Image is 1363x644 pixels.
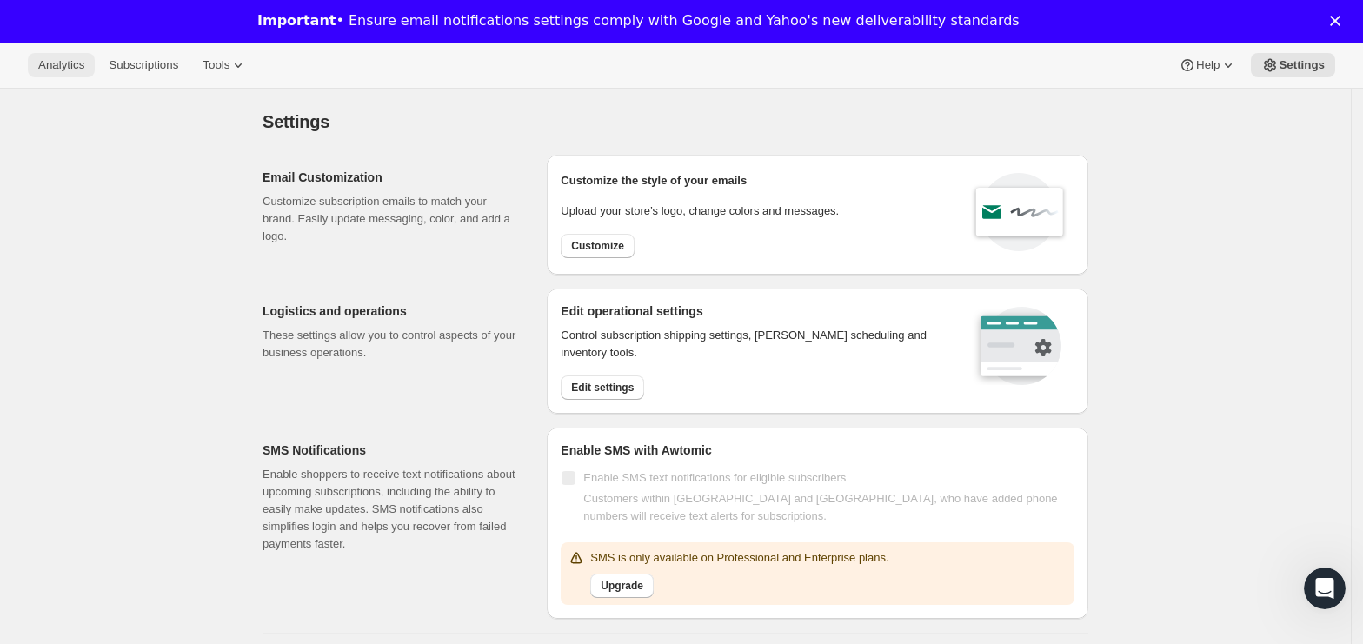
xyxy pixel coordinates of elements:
span: Customers within [GEOGRAPHIC_DATA] and [GEOGRAPHIC_DATA], who have added phone numbers will recei... [583,492,1057,522]
span: Customize [571,239,624,253]
p: Customize subscription emails to match your brand. Easily update messaging, color, and add a logo. [263,193,519,245]
span: Enable SMS text notifications for eligible subscribers [583,471,846,484]
div: • Ensure email notifications settings comply with Google and Yahoo's new deliverability standards [257,12,1020,30]
span: Edit settings [571,381,634,395]
b: Important [257,12,336,29]
button: Customize [561,234,635,258]
button: Analytics [28,53,95,77]
p: Upload your store’s logo, change colors and messages. [561,202,839,220]
p: SMS is only available on Professional and Enterprise plans. [590,549,888,567]
button: Tools [192,53,257,77]
p: Customize the style of your emails [561,172,747,189]
p: Enable shoppers to receive text notifications about upcoming subscriptions, including the ability... [263,466,519,553]
h2: Logistics and operations [263,302,519,320]
button: Subscriptions [98,53,189,77]
span: Settings [263,112,329,131]
h2: Enable SMS with Awtomic [561,442,1074,459]
p: These settings allow you to control aspects of your business operations. [263,327,519,362]
span: Subscriptions [109,58,178,72]
button: Help [1168,53,1247,77]
button: Edit settings [561,375,644,400]
span: Upgrade [601,579,643,593]
span: Settings [1279,58,1325,72]
div: Close [1330,16,1347,26]
button: Upgrade [590,574,654,598]
button: Settings [1251,53,1335,77]
span: Analytics [38,58,84,72]
h2: SMS Notifications [263,442,519,459]
p: Control subscription shipping settings, [PERSON_NAME] scheduling and inventory tools. [561,327,949,362]
h2: Email Customization [263,169,519,186]
a: Learn more [257,40,347,59]
h2: Edit operational settings [561,302,949,320]
iframe: Intercom live chat [1304,568,1346,609]
span: Tools [203,58,229,72]
span: Help [1196,58,1220,72]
